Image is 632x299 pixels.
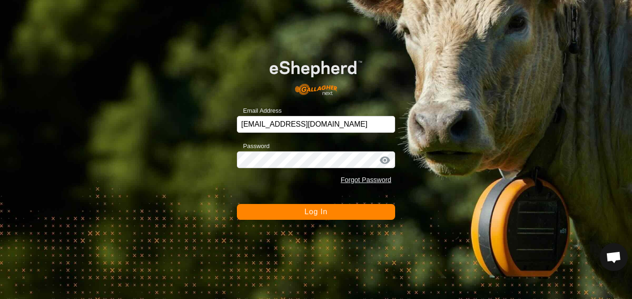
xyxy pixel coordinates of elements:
[237,116,395,133] input: Email Address
[341,176,391,183] a: Forgot Password
[253,48,379,102] img: E-shepherd Logo
[237,142,269,151] label: Password
[304,208,327,216] span: Log In
[237,106,282,116] label: Email Address
[600,243,628,271] div: Open chat
[237,204,395,220] button: Log In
